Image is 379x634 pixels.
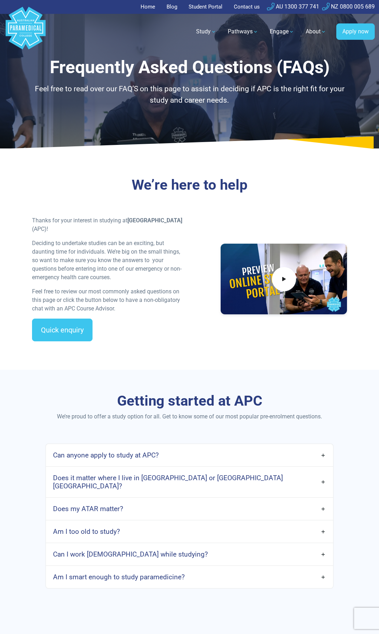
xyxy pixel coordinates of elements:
[223,22,263,42] a: Pathways
[46,569,333,585] a: Am I smart enough to study paramedicine?
[32,57,347,78] h1: Frequently Asked Questions (FAQs)
[46,523,333,540] a: Am I too old to study?
[322,3,375,10] a: NZ 0800 005 689
[301,22,331,42] a: About
[267,3,319,10] a: AU 1300 377 741
[53,527,120,536] h4: Am I too old to study?
[53,505,123,513] h4: Does my ATAR matter?
[32,177,347,194] h3: We’re here to help
[336,23,375,40] a: Apply now
[46,500,333,517] a: Does my ATAR matter?
[53,474,320,490] h4: Does it matter where I live in [GEOGRAPHIC_DATA] or [GEOGRAPHIC_DATA] [GEOGRAPHIC_DATA]?
[53,451,159,459] h4: Can anyone apply to study at APC?
[46,470,333,494] a: Does it matter where I live in [GEOGRAPHIC_DATA] or [GEOGRAPHIC_DATA] [GEOGRAPHIC_DATA]?
[46,447,333,464] a: Can anyone apply to study at APC?
[53,550,208,558] h4: Can I work [DEMOGRAPHIC_DATA] while studying?
[32,319,93,341] a: Quick enquiry
[32,412,347,421] p: We’re proud to offer a study option for all. Get to know some of our most popular pre-enrolment q...
[4,14,47,50] a: Australian Paramedical College
[32,83,347,106] p: Feel free to read over our FAQ’S on this page to assist in deciding if APC is the right fit for y...
[53,573,185,581] h4: Am I smart enough to study paramedicine?
[32,240,181,281] span: Deciding to undertake studies can be an exciting, but daunting time for individuals. We’re big on...
[127,217,182,224] strong: [GEOGRAPHIC_DATA]
[32,392,347,410] h3: Getting started at APC
[46,546,333,563] a: Can I work [DEMOGRAPHIC_DATA] while studying?
[265,22,299,42] a: Engage
[32,288,180,312] span: Feel free to review our most commonly asked questions on this page or click the button below to h...
[192,22,221,42] a: Study
[32,217,182,232] span: Thanks for your interest in studying at (APC)!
